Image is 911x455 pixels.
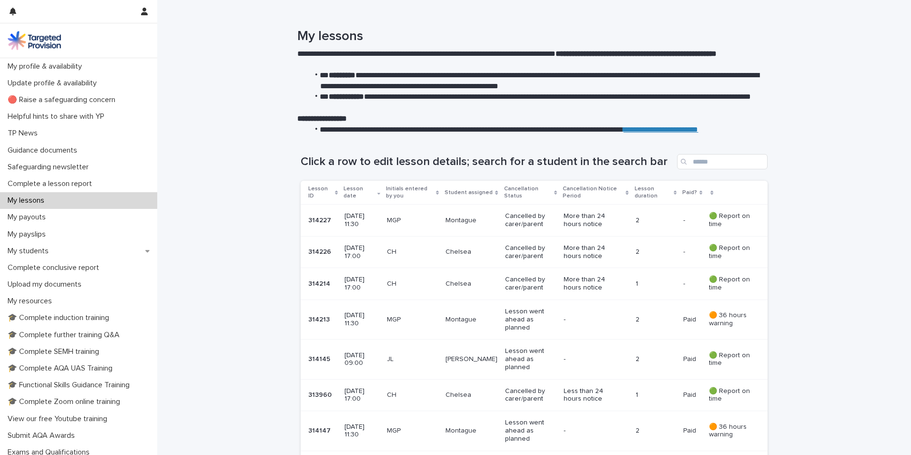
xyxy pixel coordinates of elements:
[564,244,617,260] p: More than 24 hours notice
[301,340,768,379] tr: 314145314145 [DATE] 09:00JL[PERSON_NAME]Lesson went ahead as planned-2PaidPaid 🟢 Report on time
[4,79,104,88] p: Update profile & availability
[636,355,676,363] p: 2
[683,389,698,399] p: Paid
[4,112,112,121] p: Helpful hints to share with YP
[445,248,497,256] p: Chelsea
[504,184,552,201] p: Cancellation Status
[505,347,556,371] p: Lesson went ahead as planned
[445,280,497,288] p: Chelsea
[636,217,676,225] p: 2
[4,347,107,356] p: 🎓 Complete SEMH training
[4,95,123,104] p: 🔴 Raise a safeguarding concern
[677,154,768,169] input: Search
[709,244,752,260] p: 🟢 Report on time
[4,146,85,155] p: Guidance documents
[4,381,137,390] p: 🎓 Functional Skills Guidance Training
[4,280,89,289] p: Upload my documents
[563,184,623,201] p: Cancellation Notice Period
[445,427,497,435] p: Montague
[564,316,617,324] p: -
[387,316,438,324] p: MGP
[564,212,617,228] p: More than 24 hours notice
[344,244,379,260] p: [DATE] 17:00
[387,248,438,256] p: CH
[683,353,698,363] p: Paid
[308,353,332,363] p: 314145
[709,352,752,368] p: 🟢 Report on time
[505,387,556,403] p: Cancelled by carer/parent
[4,179,100,188] p: Complete a lesson report
[709,387,752,403] p: 🟢 Report on time
[564,387,617,403] p: Less than 24 hours notice
[564,355,617,363] p: -
[4,129,45,138] p: TP News
[505,244,556,260] p: Cancelled by carer/parent
[4,331,127,340] p: 🎓 Complete further training Q&A
[4,196,52,205] p: My lessons
[387,427,438,435] p: MGP
[564,276,617,292] p: More than 24 hours notice
[344,276,379,292] p: [DATE] 17:00
[445,217,497,225] p: Montague
[308,389,334,399] p: 313960
[4,230,53,239] p: My payslips
[709,212,752,228] p: 🟢 Report on time
[387,355,438,363] p: JL
[505,276,556,292] p: Cancelled by carer/parent
[683,314,698,324] p: Paid
[308,425,333,435] p: 314147
[4,62,90,71] p: My profile & availability
[344,387,379,403] p: [DATE] 17:00
[683,425,698,435] p: Paid
[4,263,107,272] p: Complete conclusive report
[445,316,497,324] p: Montague
[636,280,676,288] p: 1
[682,187,697,198] p: Paid?
[683,215,687,225] p: -
[308,184,333,201] p: Lesson ID
[301,411,768,451] tr: 314147314147 [DATE] 11:30MGPMontagueLesson went ahead as planned-2PaidPaid 🟠 36 hours warning
[387,391,438,399] p: CH
[344,352,379,368] p: [DATE] 09:00
[445,187,493,198] p: Student assigned
[564,427,617,435] p: -
[387,217,438,225] p: MGP
[301,205,768,237] tr: 314227314227 [DATE] 11:30MGPMontagueCancelled by carer/parentMore than 24 hours notice2-- 🟢 Repor...
[344,212,379,228] p: [DATE] 11:30
[4,163,96,172] p: Safeguarding newsletter
[635,184,671,201] p: Lesson duration
[4,364,120,373] p: 🎓 Complete AQA UAS Training
[308,215,333,225] p: 314227
[8,31,61,50] img: M5nRWzHhSzIhMunXDL62
[344,184,375,201] p: Lesson date
[709,423,752,439] p: 🟠 36 hours warning
[301,236,768,268] tr: 314226314226 [DATE] 17:00CHChelseaCancelled by carer/parentMore than 24 hours notice2-- 🟢 Report ...
[709,311,752,328] p: 🟠 36 hours warning
[636,248,676,256] p: 2
[683,246,687,256] p: -
[636,316,676,324] p: 2
[505,308,556,331] p: Lesson went ahead as planned
[301,379,768,411] tr: 313960313960 [DATE] 17:00CHChelseaCancelled by carer/parentLess than 24 hours notice1PaidPaid 🟢 R...
[636,391,676,399] p: 1
[387,280,438,288] p: CH
[301,268,768,300] tr: 314214314214 [DATE] 17:00CHChelseaCancelled by carer/parentMore than 24 hours notice1-- 🟢 Report ...
[4,247,56,256] p: My students
[4,414,115,424] p: View our free Youtube training
[301,300,768,339] tr: 314213314213 [DATE] 11:30MGPMontagueLesson went ahead as planned-2PaidPaid 🟠 36 hours warning
[386,184,434,201] p: Initials entered by you
[4,313,117,322] p: 🎓 Complete induction training
[308,278,332,288] p: 314214
[445,391,497,399] p: Chelsea
[301,155,673,169] h1: Click a row to edit lesson details; search for a student in the search bar
[683,278,687,288] p: -
[308,246,333,256] p: 314226
[4,397,128,406] p: 🎓 Complete Zoom online training
[308,314,332,324] p: 314213
[505,419,556,443] p: Lesson went ahead as planned
[505,212,556,228] p: Cancelled by carer/parent
[344,423,379,439] p: [DATE] 11:30
[4,431,82,440] p: Submit AQA Awards
[4,297,60,306] p: My resources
